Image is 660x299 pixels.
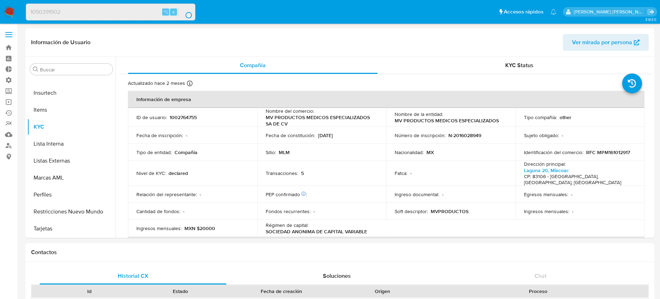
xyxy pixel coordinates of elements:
div: Proceso [433,288,643,295]
button: Marcas AML [27,169,116,186]
button: Tarjetas [27,220,116,237]
p: 5 [301,170,304,176]
p: MV PRODUCTOS MEDICOS ESPECIALIZADOS SA DE CV [266,114,375,127]
p: Cantidad de fondos : [136,208,180,215]
p: Fecha de constitución : [266,132,315,139]
p: Nombre de la entidad : [395,111,443,117]
p: SOCIEDAD ANONIMA DE CAPITAL VARIABLE [266,228,367,235]
span: Chat [535,272,547,280]
p: Régimen de capital : [266,222,308,228]
span: Historial CX [118,272,148,280]
p: - [442,191,443,198]
p: Tipo de entidad : [136,149,172,156]
span: ⌥ [163,8,169,15]
p: - [186,132,187,139]
span: Accesos rápidos [504,8,543,16]
p: - [183,208,184,215]
p: Ingreso documental : [395,191,439,198]
p: Egresos mensuales : [524,191,568,198]
p: MVPRODUCTOS [431,208,469,215]
p: Relación del representante : [136,191,197,198]
p: - [562,132,563,139]
p: [DATE] [318,132,333,139]
p: MXN $20000 [184,225,215,231]
p: Nacionalidad : [395,149,424,156]
p: Fatca : [395,170,407,176]
input: Buscar [40,66,110,73]
th: Información de empresa [128,91,644,108]
a: Laguna 20, Mixcoac [524,167,569,174]
p: declared [169,170,188,176]
p: Transacciones : [266,170,298,176]
h1: Contactos [31,249,649,256]
button: Items [27,101,116,118]
p: Tipo compañía : [524,114,557,121]
p: - [572,208,573,215]
span: KYC Status [505,61,534,69]
button: Restricciones Nuevo Mundo [27,203,116,220]
button: Lista Interna [27,135,116,152]
p: Ingresos mensuales : [136,225,182,231]
h1: Información de Usuario [31,39,90,46]
p: MLM [279,149,290,156]
button: search-icon [178,7,193,17]
p: giuliana.competiello@mercadolibre.com [574,8,645,15]
p: Fondos recurrentes : [266,208,311,215]
p: MV PRODUCTOS MEDICOS ESPECIALIZADOS [395,117,499,124]
p: - [410,170,412,176]
button: Buscar [33,66,39,72]
span: Ver mirada por persona [572,34,632,51]
p: Ingresos mensuales : [524,208,569,215]
p: Fecha de inscripción : [136,132,183,139]
a: Notificaciones [550,9,556,15]
p: Compañia [175,149,198,156]
p: ID de usuario : [136,114,167,121]
h4: CP: 83106 - [GEOGRAPHIC_DATA], [GEOGRAPHIC_DATA], [GEOGRAPHIC_DATA] [524,174,634,186]
button: Listas Externas [27,152,116,169]
p: PEP confirmado : [266,191,307,198]
p: Soft descriptor : [395,208,428,215]
p: - [200,191,201,198]
p: Nombre del comercio : [266,108,314,114]
p: MX [426,149,434,156]
button: Ver mirada por persona [563,34,649,51]
div: Fecha de creación [231,288,332,295]
p: Sitio : [266,149,276,156]
div: Estado [140,288,220,295]
button: Insurtech [27,84,116,101]
p: Número de inscripción : [395,132,446,139]
a: Salir [647,8,655,16]
button: KYC [27,118,116,135]
p: Nivel de KYC : [136,170,166,176]
p: RFC MPM161012917 [586,149,630,156]
button: Perfiles [27,186,116,203]
span: Compañía [240,61,266,69]
p: Identificación del comercio : [524,149,583,156]
p: other [560,114,571,121]
span: Soluciones [323,272,351,280]
th: Datos de contacto [128,237,644,254]
p: - [571,191,572,198]
p: Sujeto obligado : [524,132,559,139]
div: Origen [342,288,423,295]
p: 1002764755 [170,114,197,121]
p: - [313,208,315,215]
div: Id [49,288,130,295]
span: s [172,8,175,15]
p: Actualizado hace 2 meses [128,80,185,87]
p: N-2016028949 [448,132,481,139]
p: Dirección principal : [524,161,566,167]
input: Buscar usuario o caso... [26,7,195,17]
